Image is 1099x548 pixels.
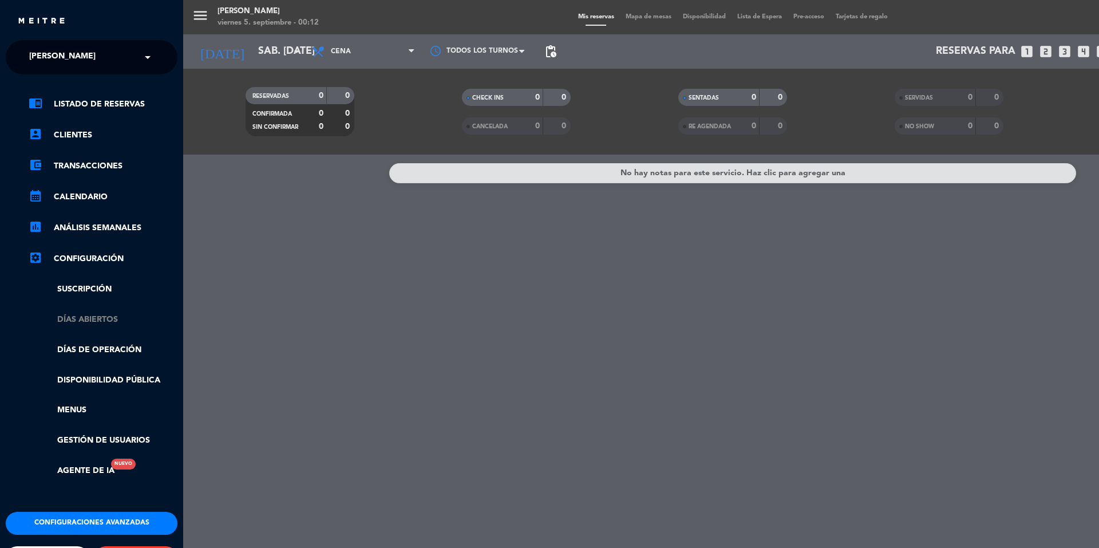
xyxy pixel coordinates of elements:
[29,159,177,173] a: account_balance_walletTransacciones
[29,251,42,265] i: settings_applications
[29,220,42,234] i: assessment
[29,434,177,447] a: Gestión de usuarios
[29,313,177,326] a: Días abiertos
[17,17,66,26] img: MEITRE
[29,158,42,172] i: account_balance_wallet
[544,45,558,58] span: pending_actions
[111,459,136,470] div: Nuevo
[29,96,42,110] i: chrome_reader_mode
[29,283,177,296] a: Suscripción
[29,252,177,266] a: Configuración
[29,45,96,69] span: [PERSON_NAME]
[29,189,42,203] i: calendar_month
[29,374,177,387] a: Disponibilidad pública
[29,97,177,111] a: chrome_reader_modeListado de Reservas
[6,512,177,535] button: Configuraciones avanzadas
[29,190,177,204] a: calendar_monthCalendario
[29,404,177,417] a: Menus
[29,221,177,235] a: assessmentANÁLISIS SEMANALES
[29,127,42,141] i: account_box
[29,128,177,142] a: account_boxClientes
[29,464,114,478] a: Agente de IANuevo
[29,344,177,357] a: Días de Operación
